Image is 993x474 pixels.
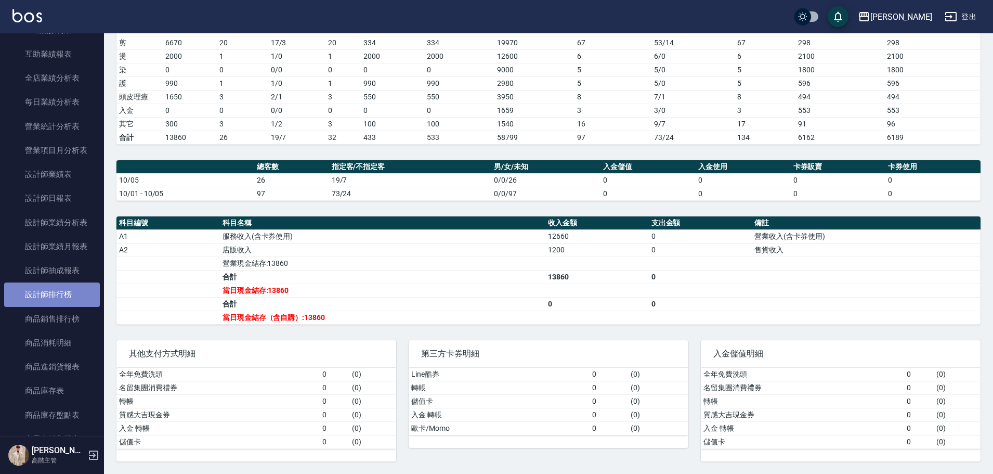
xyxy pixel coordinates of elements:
[424,104,494,117] td: 0
[116,408,320,421] td: 質感大吉現金券
[904,368,934,381] td: 0
[217,49,268,63] td: 1
[795,36,885,49] td: 298
[870,10,932,23] div: [PERSON_NAME]
[590,381,629,394] td: 0
[494,131,574,144] td: 58799
[409,421,590,435] td: 歐卡/Momo
[628,408,688,421] td: ( 0 )
[4,186,100,210] a: 設計師日報表
[795,76,885,90] td: 596
[421,349,676,359] span: 第三方卡券明細
[628,368,688,381] td: ( 0 )
[735,76,795,90] td: 5
[268,63,326,76] td: 0 / 0
[220,270,545,284] td: 合計
[220,216,545,230] th: 科目名稱
[349,368,396,381] td: ( 0 )
[590,368,629,381] td: 0
[885,187,981,200] td: 0
[116,421,320,435] td: 入金 轉帳
[116,49,163,63] td: 燙
[116,63,163,76] td: 染
[424,63,494,76] td: 0
[904,421,934,435] td: 0
[116,36,163,49] td: 剪
[795,131,885,144] td: 6162
[361,131,424,144] td: 433
[491,187,600,200] td: 0/0/97
[701,421,904,435] td: 入金 轉帳
[735,36,795,49] td: 67
[934,408,981,421] td: ( 0 )
[424,36,494,49] td: 334
[116,90,163,104] td: 頭皮理療
[590,394,629,408] td: 0
[735,63,795,76] td: 5
[545,216,649,230] th: 收入金額
[4,235,100,259] a: 設計師業績月報表
[884,76,981,90] td: 596
[163,76,217,90] td: 990
[590,408,629,421] td: 0
[163,90,217,104] td: 1650
[494,104,574,117] td: 1659
[116,381,320,394] td: 名留集團消費禮券
[424,49,494,63] td: 2000
[361,76,424,90] td: 990
[329,160,492,174] th: 指定客/不指定客
[325,63,361,76] td: 0
[4,211,100,235] a: 設計師業績分析表
[494,76,574,90] td: 2980
[320,368,350,381] td: 0
[349,394,396,408] td: ( 0 )
[574,117,651,131] td: 16
[934,394,981,408] td: ( 0 )
[220,243,545,257] td: 店販收入
[4,259,100,283] a: 設計師抽成報表
[409,368,688,435] table: a dense table
[574,104,651,117] td: 3
[651,76,735,90] td: 5 / 0
[791,187,886,200] td: 0
[574,131,651,144] td: 97
[795,63,885,76] td: 1800
[320,435,350,449] td: 0
[116,394,320,408] td: 轉帳
[361,49,424,63] td: 2000
[163,117,217,131] td: 300
[116,173,254,187] td: 10/05
[268,131,326,144] td: 19/7
[494,63,574,76] td: 9000
[752,229,981,243] td: 營業收入(含卡券使用)
[884,131,981,144] td: 6189
[320,421,350,435] td: 0
[4,66,100,90] a: 全店業績分析表
[325,76,361,90] td: 1
[628,381,688,394] td: ( 0 )
[701,368,981,449] table: a dense table
[904,435,934,449] td: 0
[4,355,100,379] a: 商品進銷貨報表
[4,403,100,427] a: 商品庫存盤點表
[651,131,735,144] td: 73/24
[904,408,934,421] td: 0
[545,243,649,257] td: 1200
[268,76,326,90] td: 1 / 0
[735,49,795,63] td: 6
[361,36,424,49] td: 334
[325,117,361,131] td: 3
[884,104,981,117] td: 553
[116,243,220,257] td: A2
[701,368,904,381] td: 全年免費洗頭
[163,36,217,49] td: 6670
[424,90,494,104] td: 550
[116,368,320,381] td: 全年免費洗頭
[854,6,936,28] button: [PERSON_NAME]
[268,36,326,49] td: 17 / 3
[884,63,981,76] td: 1800
[116,435,320,449] td: 儲值卡
[735,104,795,117] td: 3
[116,216,220,230] th: 科目編號
[795,104,885,117] td: 553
